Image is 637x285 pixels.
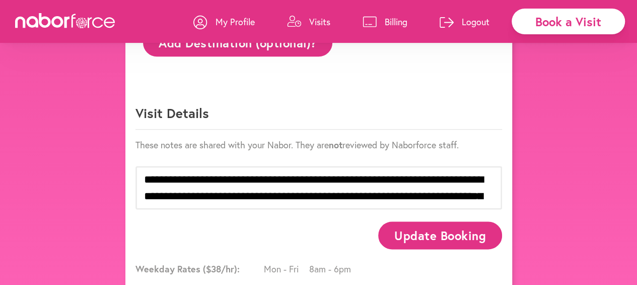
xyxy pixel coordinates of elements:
[363,7,407,37] a: Billing
[378,221,502,249] button: Update Booking
[193,7,255,37] a: My Profile
[135,104,502,130] p: Visit Details
[135,139,502,151] p: These notes are shared with your Nabor. They are reviewed by Naborforce staff.
[287,7,330,37] a: Visits
[309,263,355,275] span: 8am - 6pm
[385,16,407,28] p: Billing
[216,16,255,28] p: My Profile
[462,16,489,28] p: Logout
[440,7,489,37] a: Logout
[329,139,342,151] strong: not
[203,263,240,275] span: ($ 38 /hr):
[264,263,309,275] span: Mon - Fri
[135,263,261,275] span: Weekday Rates
[512,9,625,34] div: Book a Visit
[309,16,330,28] p: Visits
